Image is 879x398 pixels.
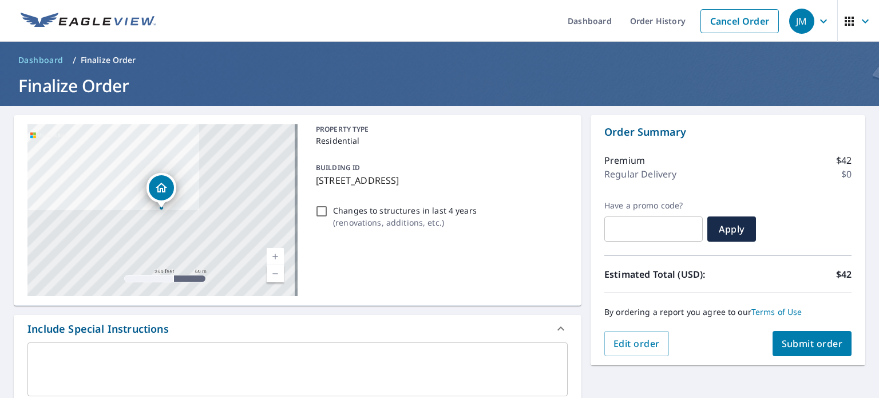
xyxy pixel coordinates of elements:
[316,163,360,172] p: BUILDING ID
[751,306,802,317] a: Terms of Use
[604,124,852,140] p: Order Summary
[267,265,284,282] a: Current Level 17, Zoom Out
[14,51,865,69] nav: breadcrumb
[14,74,865,97] h1: Finalize Order
[782,337,843,350] span: Submit order
[316,124,563,135] p: PROPERTY TYPE
[14,51,68,69] a: Dashboard
[707,216,756,242] button: Apply
[789,9,814,34] div: JM
[316,135,563,147] p: Residential
[604,200,703,211] label: Have a promo code?
[773,331,852,356] button: Submit order
[333,216,477,228] p: ( renovations, additions, etc. )
[73,53,76,67] li: /
[316,174,563,187] p: [STREET_ADDRESS]
[604,267,728,281] p: Estimated Total (USD):
[700,9,779,33] a: Cancel Order
[14,315,581,342] div: Include Special Instructions
[836,267,852,281] p: $42
[18,54,64,66] span: Dashboard
[613,337,660,350] span: Edit order
[604,307,852,317] p: By ordering a report you agree to our
[333,204,477,216] p: Changes to structures in last 4 years
[21,13,156,30] img: EV Logo
[81,54,136,66] p: Finalize Order
[27,321,169,337] div: Include Special Instructions
[841,167,852,181] p: $0
[604,153,645,167] p: Premium
[146,173,176,208] div: Dropped pin, building 1, Residential property, 8870 State Highway 78 Kewanee, IL 61443
[716,223,747,235] span: Apply
[836,153,852,167] p: $42
[604,331,669,356] button: Edit order
[604,167,676,181] p: Regular Delivery
[267,248,284,265] a: Current Level 17, Zoom In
